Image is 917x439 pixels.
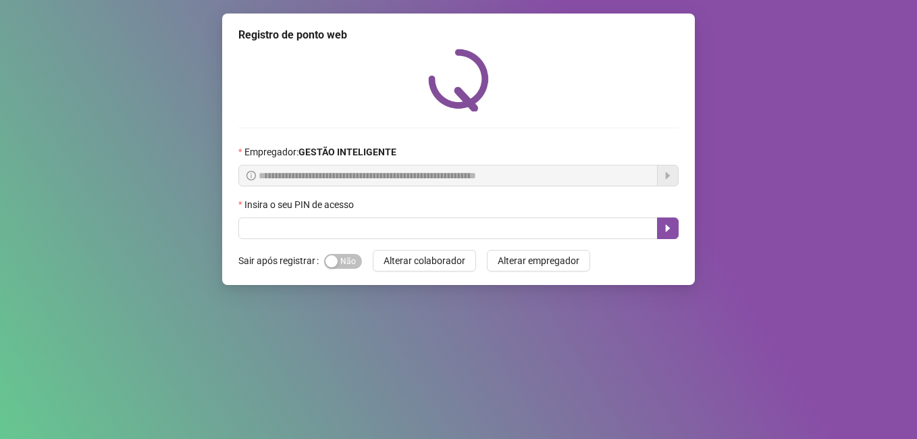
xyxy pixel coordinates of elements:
[238,27,679,43] div: Registro de ponto web
[373,250,476,272] button: Alterar colaborador
[238,250,324,272] label: Sair após registrar
[244,145,396,159] span: Empregador :
[384,253,465,268] span: Alterar colaborador
[662,223,673,234] span: caret-right
[487,250,590,272] button: Alterar empregador
[498,253,579,268] span: Alterar empregador
[298,147,396,157] strong: GESTÃO INTELIGENTE
[428,49,489,111] img: QRPoint
[238,197,363,212] label: Insira o seu PIN de acesso
[246,171,256,180] span: info-circle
